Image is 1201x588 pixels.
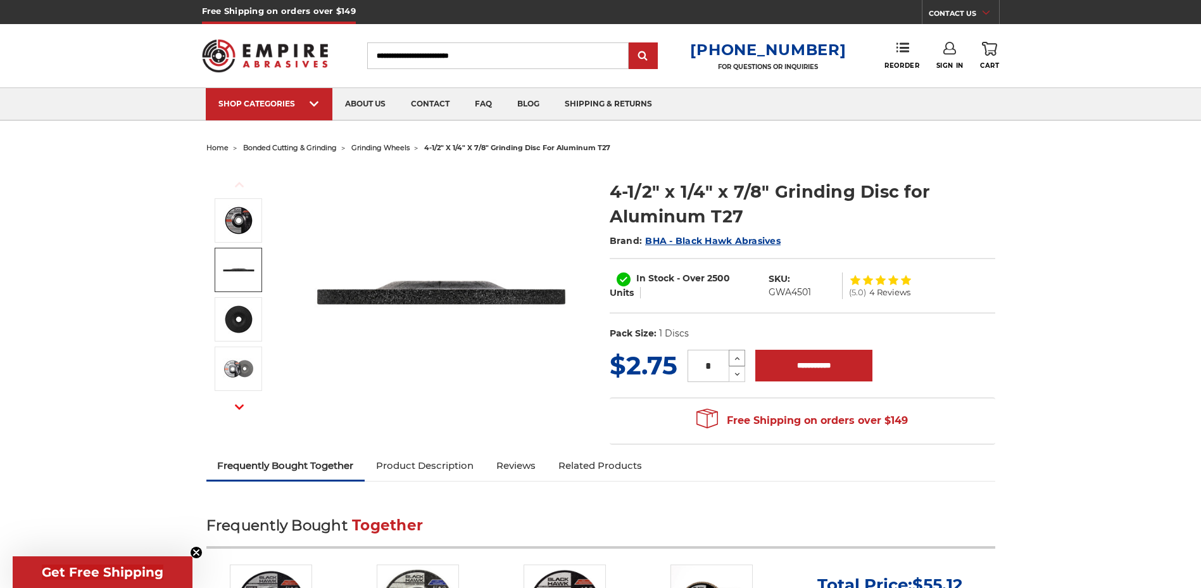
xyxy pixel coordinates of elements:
a: faq [462,88,505,120]
a: BHA - Black Hawk Abrasives [645,235,781,246]
span: Frequently Bought [206,516,348,534]
a: grinding wheels [351,143,410,152]
a: Frequently Bought Together [206,452,365,480]
dd: 1 Discs [659,327,689,340]
span: Free Shipping on orders over $149 [696,408,908,433]
a: home [206,143,229,152]
div: SHOP CATEGORIES [218,99,320,108]
a: Related Products [547,452,653,480]
a: contact [398,88,462,120]
a: Reorder [884,42,919,69]
span: 4-1/2" x 1/4" x 7/8" grinding disc for aluminum t27 [424,143,610,152]
span: - Over [677,272,705,284]
img: 4-1/2" x 1/4" x 7/8" Grinding Disc for Aluminum T27 [223,304,255,335]
a: shipping & returns [552,88,665,120]
a: about us [332,88,398,120]
p: FOR QUESTIONS OR INQUIRIES [690,63,846,71]
dt: Pack Size: [610,327,657,340]
a: Cart [980,42,999,70]
img: aluminum grinding disc [223,254,255,286]
img: 4.5 inch grinding wheel for aluminum [315,166,568,419]
input: Submit [631,44,656,69]
a: bonded cutting & grinding [243,143,337,152]
span: Get Free Shipping [42,565,163,580]
span: In Stock [636,272,674,284]
span: Brand: [610,235,643,246]
span: $2.75 [610,350,677,381]
span: Together [352,516,423,534]
span: Sign In [936,61,964,70]
span: (5.0) [849,288,866,297]
a: blog [505,88,552,120]
dt: SKU: [769,272,790,286]
a: Reviews [485,452,547,480]
img: BHA 4.5 inch grinding disc for aluminum [223,353,255,385]
span: Cart [980,61,999,70]
span: Units [610,287,634,298]
span: 2500 [707,272,730,284]
span: 4 Reviews [869,288,910,297]
button: Next [224,393,255,421]
div: Get Free ShippingClose teaser [13,556,192,588]
h1: 4-1/2" x 1/4" x 7/8" Grinding Disc for Aluminum T27 [610,179,995,229]
a: [PHONE_NUMBER] [690,41,846,59]
img: 4.5 inch grinding wheel for aluminum [223,205,255,236]
button: Previous [224,171,255,198]
img: Empire Abrasives [202,31,329,80]
a: Product Description [365,452,485,480]
span: Reorder [884,61,919,70]
dd: GWA4501 [769,286,811,299]
a: CONTACT US [929,6,999,24]
button: Close teaser [190,546,203,559]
